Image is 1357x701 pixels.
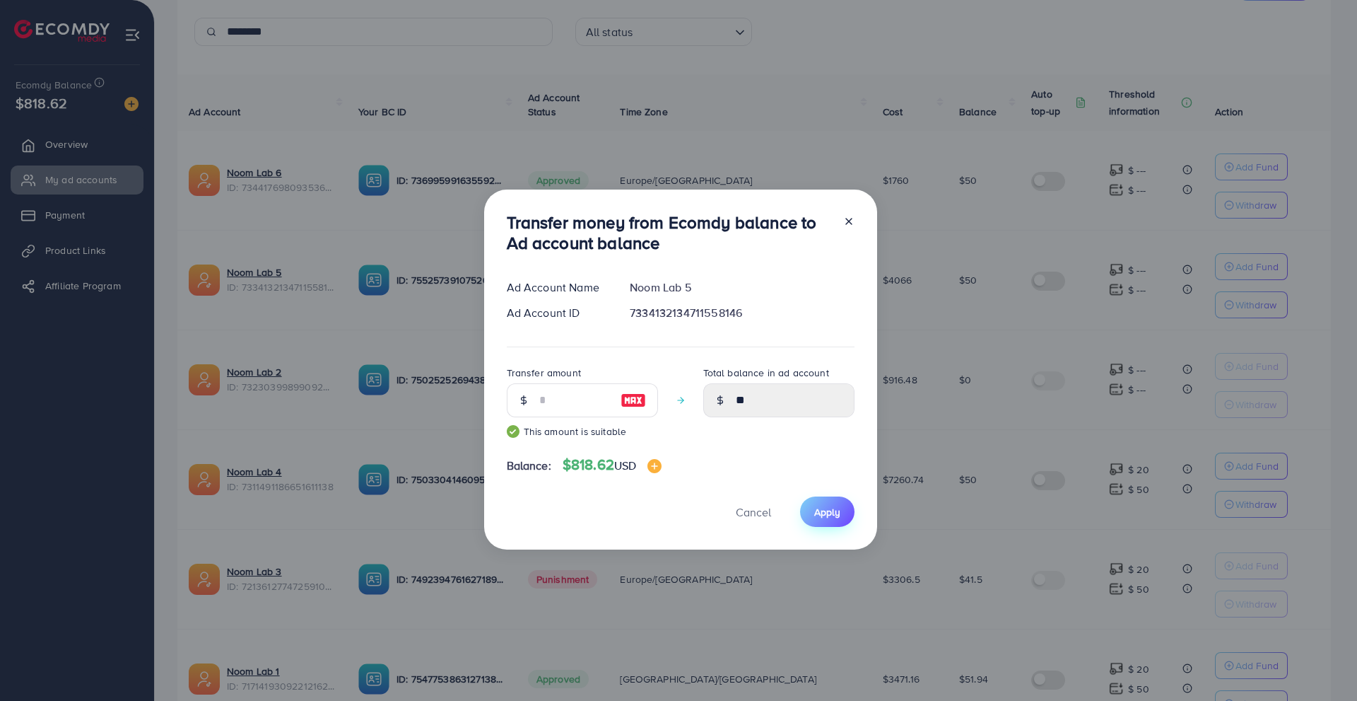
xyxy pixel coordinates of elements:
span: USD [614,458,636,473]
iframe: Chat [1297,637,1346,690]
span: Cancel [736,504,771,520]
div: 7334132134711558146 [618,305,865,321]
small: This amount is suitable [507,424,658,439]
label: Total balance in ad account [703,366,829,380]
h3: Transfer money from Ecomdy balance to Ad account balance [507,212,832,253]
div: Noom Lab 5 [618,279,865,296]
label: Transfer amount [507,366,581,380]
img: image [621,392,646,409]
div: Ad Account Name [495,279,619,296]
img: image [647,459,662,473]
div: Ad Account ID [495,305,619,321]
button: Apply [800,497,854,527]
button: Cancel [718,497,789,527]
img: guide [507,425,519,438]
span: Apply [814,505,840,519]
span: Balance: [507,458,551,474]
h4: $818.62 [563,456,662,474]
